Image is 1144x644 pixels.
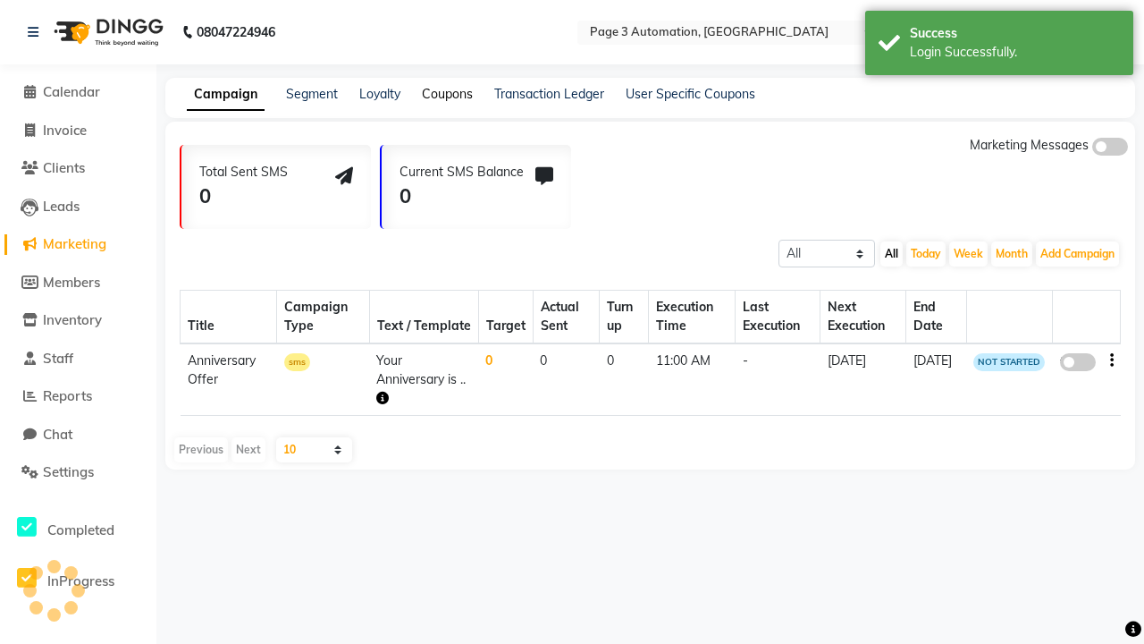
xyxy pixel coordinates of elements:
[1060,353,1096,371] label: false
[880,241,903,267] button: All
[400,163,524,182] div: Current SMS Balance
[949,241,988,267] button: Week
[4,273,152,293] a: Members
[277,291,370,344] th: Campaign Type
[820,343,906,416] td: [DATE]
[600,343,649,416] td: 0
[1036,241,1119,267] button: Add Campaign
[4,349,152,369] a: Staff
[43,426,72,443] span: Chat
[43,463,94,480] span: Settings
[43,198,80,215] span: Leads
[4,386,152,407] a: Reports
[422,86,473,102] a: Coupons
[4,462,152,483] a: Settings
[600,291,649,344] th: Turn up
[181,291,277,344] th: Title
[187,79,265,111] a: Campaign
[478,343,533,416] td: 0
[910,24,1120,43] div: Success
[906,343,966,416] td: [DATE]
[284,353,310,371] span: sms
[991,241,1032,267] button: Month
[906,241,946,267] button: Today
[494,86,604,102] a: Transaction Ledger
[43,159,85,176] span: Clients
[43,387,92,404] span: Reports
[736,343,820,416] td: -
[910,43,1120,62] div: Login Successfully.
[43,311,102,328] span: Inventory
[4,310,152,331] a: Inventory
[369,343,478,416] td: Your Anniversary is ..
[4,158,152,179] a: Clients
[46,7,168,57] img: logo
[4,121,152,141] a: Invoice
[970,137,1089,153] span: Marketing Messages
[47,521,114,538] span: Completed
[649,343,736,416] td: 11:00 AM
[649,291,736,344] th: Execution Time
[478,291,533,344] th: Target
[286,86,338,102] a: Segment
[43,274,100,291] span: Members
[4,425,152,445] a: Chat
[197,7,275,57] b: 08047224946
[359,86,400,102] a: Loyalty
[43,350,73,367] span: Staff
[43,122,87,139] span: Invoice
[43,235,106,252] span: Marketing
[820,291,906,344] th: Next Execution
[973,353,1045,371] span: NOT STARTED
[199,163,288,182] div: Total Sent SMS
[400,182,524,211] div: 0
[199,182,288,211] div: 0
[533,343,599,416] td: 0
[181,343,277,416] td: Anniversary Offer
[47,572,114,589] span: InProgress
[43,83,100,100] span: Calendar
[4,82,152,103] a: Calendar
[369,291,478,344] th: Text / Template
[906,291,966,344] th: End Date
[4,197,152,217] a: Leads
[4,234,152,255] a: Marketing
[533,291,599,344] th: Actual Sent
[736,291,820,344] th: Last Execution
[626,86,755,102] a: User Specific Coupons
